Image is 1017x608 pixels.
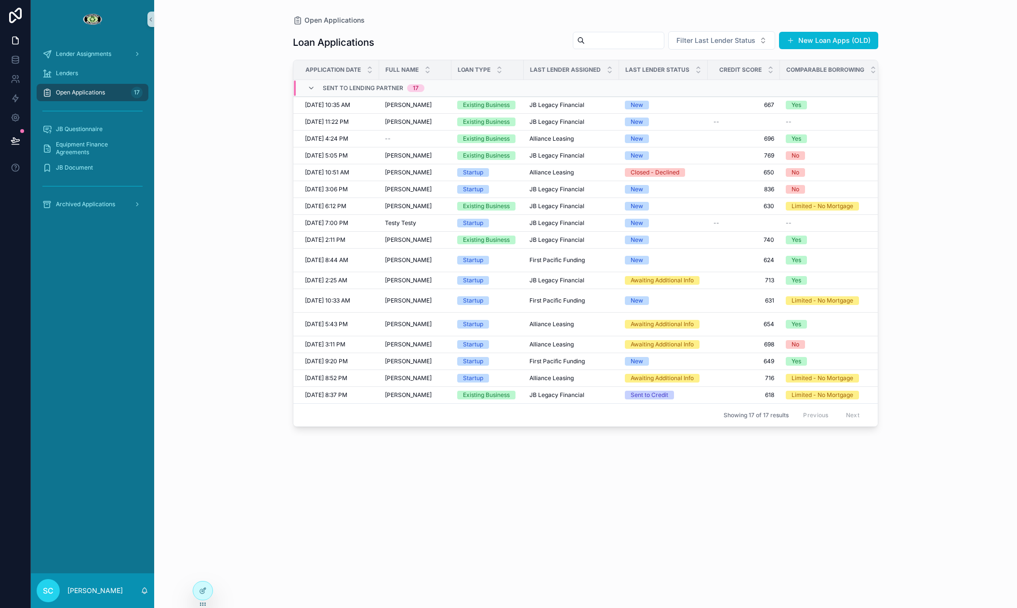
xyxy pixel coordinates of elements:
span: [PERSON_NAME] [385,277,432,284]
a: No [786,168,877,177]
div: Limited - No Mortgage [792,202,853,211]
span: [DATE] 2:25 AM [305,277,347,284]
a: [DATE] 10:35 AM [305,101,373,109]
a: [DATE] 10:51 AM [305,169,373,176]
div: No [792,340,799,349]
div: Existing Business [463,391,510,399]
a: [PERSON_NAME] [385,341,446,348]
span: [DATE] 8:44 AM [305,256,348,264]
span: [PERSON_NAME] [385,357,432,365]
a: JB Legacy Financial [529,236,613,244]
a: [DATE] 4:24 PM [305,135,373,143]
span: JB Legacy Financial [529,185,584,193]
span: [PERSON_NAME] [385,236,432,244]
div: New [631,202,643,211]
span: [DATE] 3:11 PM [305,341,345,348]
div: Yes [792,357,801,366]
span: -- [713,118,719,126]
span: Alliance Leasing [529,135,574,143]
div: Yes [792,256,801,264]
div: New [631,256,643,264]
a: Startup [457,296,518,305]
span: [PERSON_NAME] [385,101,432,109]
a: [DATE] 8:37 PM [305,391,373,399]
span: JB Legacy Financial [529,391,584,399]
div: Startup [463,340,483,349]
a: [DATE] 2:25 AM [305,277,373,284]
div: New [631,151,643,160]
a: Startup [457,219,518,227]
a: [PERSON_NAME] [385,169,446,176]
a: Awaiting Additional Info [625,340,702,349]
a: 667 [713,101,774,109]
span: [PERSON_NAME] [385,256,432,264]
a: Startup [457,340,518,349]
a: Limited - No Mortgage [786,202,877,211]
span: [PERSON_NAME] [385,169,432,176]
span: [DATE] 5:05 PM [305,152,348,159]
a: Closed - Declined [625,168,702,177]
a: First Pacific Funding [529,297,613,304]
a: Alliance Leasing [529,320,613,328]
div: Startup [463,219,483,227]
a: Alliance Leasing [529,341,613,348]
div: Existing Business [463,101,510,109]
span: JB Legacy Financial [529,202,584,210]
span: [DATE] 5:43 PM [305,320,348,328]
div: Sent to Credit [631,391,668,399]
span: Archived Applications [56,200,115,208]
a: -- [385,135,446,143]
a: Alliance Leasing [529,135,613,143]
a: 618 [713,391,774,399]
div: Existing Business [463,236,510,244]
span: [PERSON_NAME] [385,374,432,382]
div: Startup [463,357,483,366]
a: [DATE] 6:12 PM [305,202,373,210]
a: New [625,134,702,143]
span: JB Legacy Financial [529,219,584,227]
a: [DATE] 9:20 PM [305,357,373,365]
a: Startup [457,256,518,264]
div: New [631,219,643,227]
div: Limited - No Mortgage [792,391,853,399]
img: App logo [82,12,102,27]
a: Existing Business [457,236,518,244]
div: Yes [792,236,801,244]
a: 836 [713,185,774,193]
a: Existing Business [457,151,518,160]
a: JB Legacy Financial [529,185,613,193]
a: 631 [713,297,774,304]
a: New [625,185,702,194]
span: -- [786,219,792,227]
a: Archived Applications [37,196,148,213]
a: Startup [457,320,518,329]
div: Existing Business [463,202,510,211]
a: Existing Business [457,118,518,126]
a: First Pacific Funding [529,256,613,264]
a: New [625,118,702,126]
a: [PERSON_NAME] [385,256,446,264]
div: Startup [463,296,483,305]
a: 696 [713,135,774,143]
a: Lender Assignments [37,45,148,63]
span: -- [786,118,792,126]
a: 698 [713,341,774,348]
a: JB Questionnaire [37,120,148,138]
span: [DATE] 6:12 PM [305,202,346,210]
span: [PERSON_NAME] [385,297,432,304]
a: [PERSON_NAME] [385,202,446,210]
a: New [625,101,702,109]
span: [PERSON_NAME] [385,152,432,159]
span: JB Legacy Financial [529,236,584,244]
span: Alliance Leasing [529,374,574,382]
span: Application Date [305,66,361,74]
span: First Pacific Funding [529,297,585,304]
a: [DATE] 11:22 PM [305,118,373,126]
a: Existing Business [457,202,518,211]
a: [PERSON_NAME] [385,297,446,304]
div: Awaiting Additional Info [631,320,694,329]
